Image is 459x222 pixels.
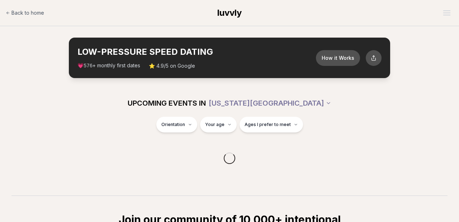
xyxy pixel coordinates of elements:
[316,50,360,66] button: How it Works
[209,95,331,111] button: [US_STATE][GEOGRAPHIC_DATA]
[217,7,242,19] a: luvvly
[6,6,44,20] a: Back to home
[77,46,316,58] h2: LOW-PRESSURE SPEED DATING
[240,117,303,132] button: Ages I prefer to meet
[128,98,206,108] span: UPCOMING EVENTS IN
[205,122,224,127] span: Your age
[77,62,140,69] span: 💗 + monthly first dates
[245,122,291,127] span: Ages I prefer to meet
[217,8,242,18] span: luvvly
[84,63,93,69] span: 576
[11,9,44,16] span: Back to home
[161,122,185,127] span: Orientation
[200,117,237,132] button: Your age
[440,8,453,18] button: Open menu
[156,117,197,132] button: Orientation
[149,62,195,69] span: ⭐ 4.9/5 on Google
